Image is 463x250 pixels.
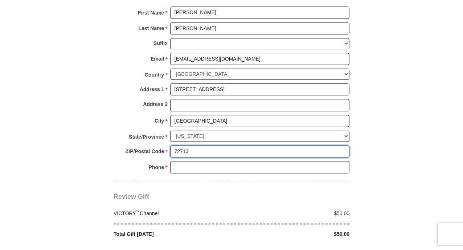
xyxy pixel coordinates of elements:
div: $50.00 [231,230,353,238]
strong: Email [151,54,164,64]
strong: Suffix [153,38,168,48]
div: $50.00 [231,210,353,217]
strong: Country [145,70,164,80]
strong: ZIP/Postal Code [126,146,164,156]
strong: Phone [149,162,164,172]
strong: State/Province [129,132,164,142]
strong: Address 2 [143,99,168,109]
sup: ™ [136,209,140,214]
span: Review Gift [114,193,149,200]
strong: Last Name [139,23,164,33]
div: Total Gift [DATE] [110,230,232,238]
strong: City [155,116,164,126]
strong: Address 1 [140,84,164,94]
strong: First Name [138,8,164,18]
div: VICTORY Channel [110,210,232,217]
